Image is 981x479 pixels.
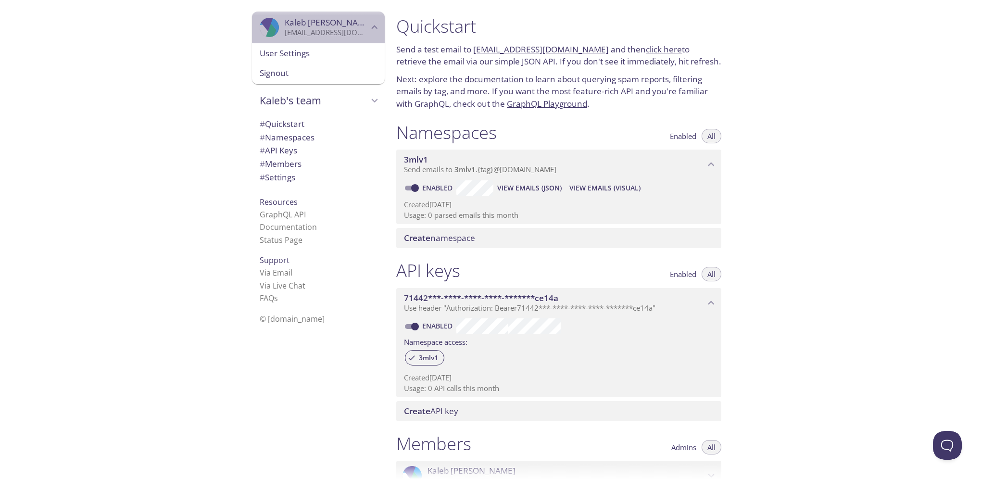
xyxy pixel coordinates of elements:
[252,88,385,113] div: Kaleb's team
[404,373,714,383] p: Created [DATE]
[252,12,385,43] div: Kaleb Bishop
[396,260,460,281] h1: API keys
[274,293,278,303] span: s
[285,28,368,38] p: [EMAIL_ADDRESS][DOMAIN_NAME]
[702,267,721,281] button: All
[454,164,476,174] span: 3mlv1
[260,158,302,169] span: Members
[260,118,304,129] span: Quickstart
[421,321,456,330] a: Enabled
[260,172,295,183] span: Settings
[396,401,721,421] div: Create API Key
[933,431,962,460] iframe: Help Scout Beacon - Open
[646,44,682,55] a: click here
[260,222,317,232] a: Documentation
[702,440,721,454] button: All
[260,267,292,278] a: Via Email
[260,67,377,79] span: Signout
[404,405,430,416] span: Create
[404,210,714,220] p: Usage: 0 parsed emails this month
[260,145,265,156] span: #
[404,334,467,348] label: Namespace access:
[252,171,385,184] div: Team Settings
[396,122,497,143] h1: Namespaces
[664,267,702,281] button: Enabled
[252,43,385,63] div: User Settings
[260,47,377,60] span: User Settings
[260,118,265,129] span: #
[405,350,444,366] div: 3mlv1
[260,293,278,303] a: FAQ
[396,15,721,37] h1: Quickstart
[252,117,385,131] div: Quickstart
[260,314,325,324] span: © [DOMAIN_NAME]
[396,73,721,110] p: Next: explore the to learn about querying spam reports, filtering emails by tag, and more. If you...
[507,98,587,109] a: GraphQL Playground
[396,150,721,179] div: 3mlv1 namespace
[252,144,385,157] div: API Keys
[260,132,314,143] span: Namespaces
[404,383,714,393] p: Usage: 0 API calls this month
[260,235,302,245] a: Status Page
[260,94,368,107] span: Kaleb's team
[404,154,428,165] span: 3mlv1
[664,129,702,143] button: Enabled
[404,200,714,210] p: Created [DATE]
[566,180,644,196] button: View Emails (Visual)
[260,145,297,156] span: API Keys
[465,74,524,85] a: documentation
[285,17,373,28] span: Kaleb [PERSON_NAME]
[396,228,721,248] div: Create namespace
[404,164,556,174] span: Send emails to . {tag} @[DOMAIN_NAME]
[260,158,265,169] span: #
[569,182,641,194] span: View Emails (Visual)
[702,129,721,143] button: All
[260,197,298,207] span: Resources
[260,132,265,143] span: #
[421,183,456,192] a: Enabled
[252,157,385,171] div: Members
[497,182,562,194] span: View Emails (JSON)
[260,280,305,291] a: Via Live Chat
[260,209,306,220] a: GraphQL API
[396,433,471,454] h1: Members
[473,44,609,55] a: [EMAIL_ADDRESS][DOMAIN_NAME]
[404,232,475,243] span: namespace
[404,405,458,416] span: API key
[404,232,430,243] span: Create
[260,172,265,183] span: #
[396,43,721,68] p: Send a test email to and then to retrieve the email via our simple JSON API. If you don't see it ...
[493,180,566,196] button: View Emails (JSON)
[260,255,289,265] span: Support
[252,131,385,144] div: Namespaces
[413,353,444,362] span: 3mlv1
[252,63,385,84] div: Signout
[666,440,702,454] button: Admins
